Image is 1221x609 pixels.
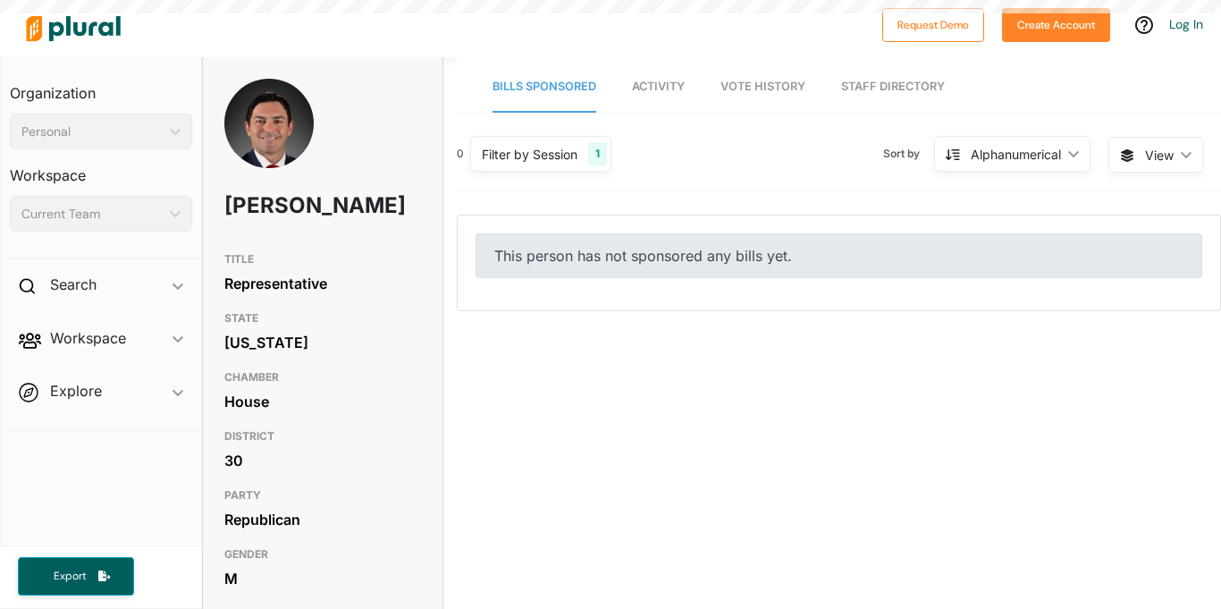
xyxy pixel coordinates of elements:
[224,270,421,297] div: Representative
[883,146,934,162] span: Sort by
[10,67,192,106] h3: Organization
[50,275,97,294] h2: Search
[10,149,192,189] h3: Workspace
[720,80,805,93] span: Vote History
[493,80,596,93] span: Bills Sponsored
[1002,8,1110,42] button: Create Account
[1169,16,1203,32] a: Log In
[224,485,421,506] h3: PARTY
[224,565,421,592] div: M
[21,205,163,224] div: Current Team
[224,249,421,270] h3: TITLE
[21,123,163,141] div: Personal
[224,179,342,233] h1: [PERSON_NAME]
[224,447,421,474] div: 30
[224,506,421,533] div: Republican
[224,308,421,329] h3: STATE
[632,62,685,113] a: Activity
[493,62,596,113] a: Bills Sponsored
[482,145,577,164] div: Filter by Session
[224,388,421,415] div: House
[224,329,421,356] div: [US_STATE]
[476,233,1202,278] div: This person has not sponsored any bills yet.
[224,79,314,213] img: Headshot of Leo Biasiucci
[588,142,607,165] div: 1
[457,146,464,162] div: 0
[971,145,1061,164] div: Alphanumerical
[224,426,421,447] h3: DISTRICT
[224,544,421,565] h3: GENDER
[224,367,421,388] h3: CHAMBER
[882,8,984,42] button: Request Demo
[41,569,98,584] span: Export
[632,80,685,93] span: Activity
[18,557,134,596] button: Export
[882,14,984,33] a: Request Demo
[1002,14,1110,33] a: Create Account
[1145,146,1174,165] span: View
[841,62,945,113] a: Staff Directory
[720,62,805,113] a: Vote History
